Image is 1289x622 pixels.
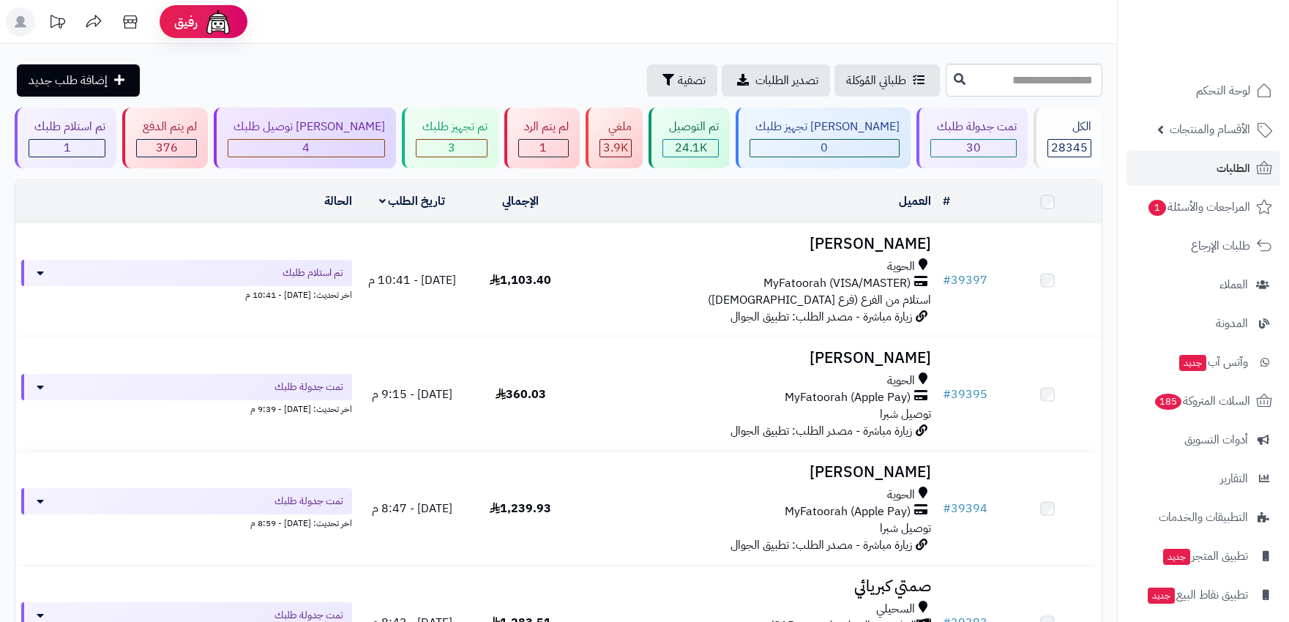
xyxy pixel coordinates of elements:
[930,119,1016,135] div: تمت جدولة طلبك
[29,72,108,89] span: إضافة طلب جديد
[283,266,343,280] span: تم استلام طلبك
[1184,430,1248,450] span: أدوات التسويق
[39,7,75,40] a: تحديثات المنصة
[943,500,987,517] a: #39394
[519,140,568,157] div: 1
[785,389,911,406] span: MyFatoorah (Apple Pay)
[1127,577,1280,612] a: تطبيق نقاط البيعجديد
[1047,119,1091,135] div: الكل
[943,271,951,289] span: #
[274,380,343,394] span: تمت جدولة طلبك
[880,520,931,537] span: توصيل شبرا
[29,140,105,157] div: 1
[943,386,987,403] a: #39395
[662,119,718,135] div: تم التوصيل
[21,400,352,416] div: اخر تحديث: [DATE] - 9:39 م
[119,108,210,168] a: لم يتم الدفع 376
[372,386,452,403] span: [DATE] - 9:15 م
[496,386,546,403] span: 360.03
[678,72,706,89] span: تصفية
[1127,383,1280,419] a: السلات المتروكة185
[1159,507,1248,528] span: التطبيقات والخدمات
[1217,158,1250,179] span: الطلبات
[887,487,915,503] span: الحوية
[943,271,987,289] a: #39397
[1127,151,1280,186] a: الطلبات
[1178,352,1248,372] span: وآتس آب
[228,140,384,157] div: 4
[1154,391,1250,411] span: السلات المتروكة
[490,500,551,517] span: 1,239.93
[228,119,385,135] div: [PERSON_NAME] توصيل طلبك
[887,258,915,275] span: الحوية
[372,500,452,517] span: [DATE] - 8:47 م
[580,578,930,595] h3: صمتي كبريائي
[943,192,950,210] a: #
[731,422,912,440] span: زيارة مباشرة - مصدر الطلب: تطبيق الجوال
[722,64,830,97] a: تصدير الطلبات
[324,192,352,210] a: الحالة
[368,271,456,289] span: [DATE] - 10:41 م
[64,139,71,157] span: 1
[1127,228,1280,263] a: طلبات الإرجاع
[416,140,486,157] div: 3
[603,139,628,157] span: 3.9K
[1146,585,1248,605] span: تطبيق نقاط البيع
[731,308,912,326] span: زيارة مباشرة - مصدر الطلب: تطبيق الجوال
[966,139,981,157] span: 30
[834,64,940,97] a: طلباتي المُوكلة
[785,503,911,520] span: MyFatoorah (Apple Pay)
[1196,80,1250,101] span: لوحة التحكم
[211,108,399,168] a: [PERSON_NAME] توصيل طلبك 4
[448,139,455,157] span: 3
[733,108,913,168] a: [PERSON_NAME] تجهيز طلبك 0
[846,72,906,89] span: طلباتي المُوكلة
[416,119,487,135] div: تم تجهيز طلبك
[1148,588,1175,604] span: جديد
[1127,539,1280,574] a: تطبيق المتجرجديد
[1170,119,1250,140] span: الأقسام والمنتجات
[580,464,930,481] h3: [PERSON_NAME]
[501,108,583,168] a: لم يتم الرد 1
[1179,355,1206,371] span: جديد
[1127,345,1280,380] a: وآتس آبجديد
[399,108,501,168] a: تم تجهيز طلبك 3
[1154,394,1181,411] span: 185
[583,108,646,168] a: ملغي 3.9K
[1220,468,1248,489] span: التقارير
[600,140,631,157] div: 3874
[490,271,551,289] span: 1,103.40
[174,13,198,31] span: رفيق
[137,140,195,157] div: 376
[1147,197,1250,217] span: المراجعات والأسئلة
[1148,200,1167,217] span: 1
[203,7,233,37] img: ai-face.png
[647,64,717,97] button: تصفية
[899,192,931,210] a: العميل
[750,140,899,157] div: 0
[931,140,1015,157] div: 30
[1127,73,1280,108] a: لوحة التحكم
[708,291,931,309] span: استلام من الفرع (فرع [DEMOGRAPHIC_DATA])
[29,119,105,135] div: تم استلام طلبك
[1216,313,1248,334] span: المدونة
[821,139,828,157] span: 0
[302,139,310,157] span: 4
[580,350,930,367] h3: [PERSON_NAME]
[1127,500,1280,535] a: التطبيقات والخدمات
[1162,546,1248,566] span: تطبيق المتجر
[887,372,915,389] span: الحوية
[274,494,343,509] span: تمت جدولة طلبك
[880,405,931,423] span: توصيل شبرا
[1127,422,1280,457] a: أدوات التسويق
[1051,139,1088,157] span: 28345
[675,139,707,157] span: 24.1K
[943,500,951,517] span: #
[876,601,915,618] span: السحيلي
[599,119,632,135] div: ملغي
[21,514,352,530] div: اخر تحديث: [DATE] - 8:59 م
[763,275,911,292] span: MyFatoorah (VISA/MASTER)
[1127,267,1280,302] a: العملاء
[1031,108,1105,168] a: الكل28345
[750,119,900,135] div: [PERSON_NAME] تجهيز طلبك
